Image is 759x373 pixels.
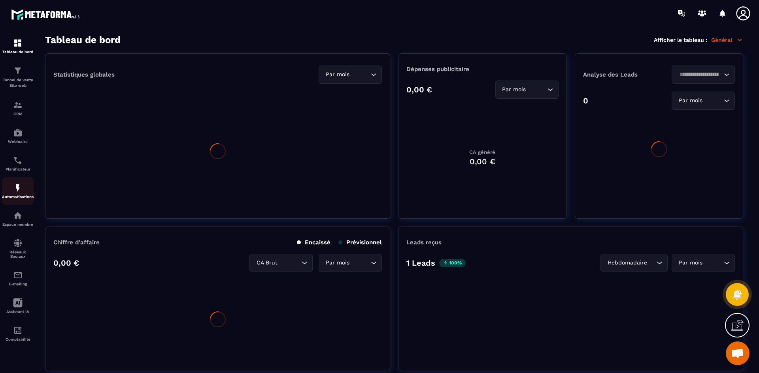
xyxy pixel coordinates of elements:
[2,195,34,199] p: Automatisations
[583,71,659,78] p: Analyse des Leads
[351,259,369,267] input: Search for option
[2,264,34,292] a: emailemailE-mailing
[704,259,722,267] input: Search for option
[2,112,34,116] p: CRM
[53,258,79,268] p: 0,00 €
[2,122,34,150] a: automationsautomationsWebinaire
[279,259,300,267] input: Search for option
[45,34,121,45] h3: Tableau de bord
[2,167,34,171] p: Planificateur
[11,7,82,22] img: logo
[297,239,330,246] p: Encaissé
[677,259,704,267] span: Par mois
[406,239,442,246] p: Leads reçus
[249,254,313,272] div: Search for option
[654,37,707,43] p: Afficher le tableau :
[53,239,100,246] p: Chiffre d’affaire
[13,211,23,220] img: automations
[13,128,23,137] img: automations
[500,85,528,94] span: Par mois
[2,77,34,88] p: Tunnel de vente Site web
[13,326,23,335] img: accountant
[2,232,34,264] a: social-networksocial-networkRéseaux Sociaux
[2,222,34,227] p: Espace membre
[2,292,34,320] a: Assistant IA
[13,270,23,280] img: email
[13,238,23,248] img: social-network
[2,60,34,94] a: formationformationTunnel de vente Site web
[672,254,735,272] div: Search for option
[2,282,34,286] p: E-mailing
[13,66,23,75] img: formation
[726,341,750,365] div: Ouvrir le chat
[319,66,382,84] div: Search for option
[711,36,743,43] p: Général
[406,66,558,73] p: Dépenses publicitaire
[495,81,559,99] div: Search for option
[2,150,34,177] a: schedulerschedulerPlanificateur
[2,50,34,54] p: Tableau de bord
[439,259,466,267] p: 100%
[13,183,23,193] img: automations
[583,96,588,105] p: 0
[406,258,435,268] p: 1 Leads
[2,309,34,314] p: Assistant IA
[2,205,34,232] a: automationsautomationsEspace membre
[677,70,722,79] input: Search for option
[324,70,351,79] span: Par mois
[672,92,735,110] div: Search for option
[351,70,369,79] input: Search for option
[13,156,23,165] img: scheduler
[406,85,432,94] p: 0,00 €
[255,259,279,267] span: CA Brut
[528,85,546,94] input: Search for option
[672,66,735,84] div: Search for option
[2,250,34,259] p: Réseaux Sociaux
[606,259,649,267] span: Hebdomadaire
[2,32,34,60] a: formationformationTableau de bord
[704,96,722,105] input: Search for option
[53,71,115,78] p: Statistiques globales
[2,94,34,122] a: formationformationCRM
[677,96,704,105] span: Par mois
[338,239,382,246] p: Prévisionnel
[13,38,23,48] img: formation
[324,259,351,267] span: Par mois
[13,100,23,110] img: formation
[2,139,34,144] p: Webinaire
[319,254,382,272] div: Search for option
[2,337,34,341] p: Comptabilité
[2,320,34,347] a: accountantaccountantComptabilité
[649,259,655,267] input: Search for option
[600,254,668,272] div: Search for option
[2,177,34,205] a: automationsautomationsAutomatisations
